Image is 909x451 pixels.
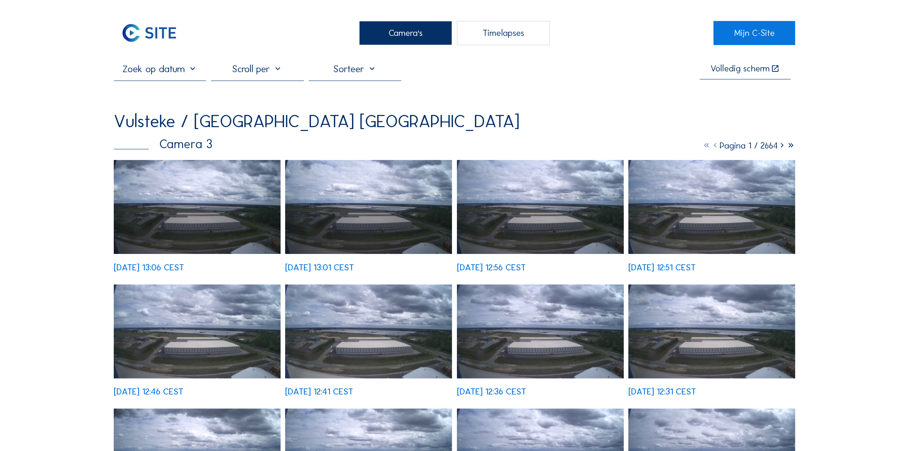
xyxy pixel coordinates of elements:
[114,285,281,378] img: image_52729839
[114,112,520,130] div: Vulsteke / [GEOGRAPHIC_DATA] [GEOGRAPHIC_DATA]
[457,285,624,378] img: image_52729559
[114,21,185,45] img: C-SITE Logo
[114,160,281,254] img: image_52730381
[628,263,696,272] div: [DATE] 12:51 CEST
[457,263,526,272] div: [DATE] 12:56 CEST
[285,285,452,378] img: image_52729706
[114,21,195,45] a: C-SITE Logo
[114,138,213,150] div: Camera 3
[114,63,207,75] input: Zoek op datum 󰅀
[359,21,452,45] div: Camera's
[720,140,778,151] span: Pagina 1 / 2664
[285,263,354,272] div: [DATE] 13:01 CEST
[285,387,353,396] div: [DATE] 12:41 CEST
[628,387,696,396] div: [DATE] 12:31 CEST
[628,285,795,378] img: image_52729434
[114,263,184,272] div: [DATE] 13:06 CEST
[710,64,770,73] div: Volledig scherm
[457,387,526,396] div: [DATE] 12:36 CEST
[714,21,795,45] a: Mijn C-Site
[457,160,624,254] img: image_52730111
[114,387,183,396] div: [DATE] 12:46 CEST
[628,160,795,254] img: image_52729974
[285,160,452,254] img: image_52730243
[457,21,550,45] div: Timelapses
